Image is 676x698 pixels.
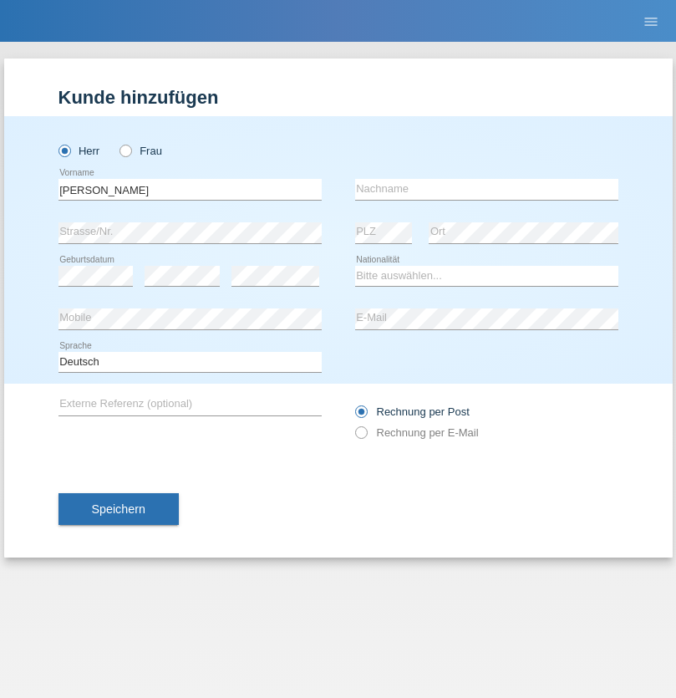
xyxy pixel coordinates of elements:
[58,145,69,155] input: Herr
[355,405,470,418] label: Rechnung per Post
[58,493,179,525] button: Speichern
[643,13,659,30] i: menu
[92,502,145,516] span: Speichern
[58,87,618,108] h1: Kunde hinzufügen
[119,145,162,157] label: Frau
[634,16,668,26] a: menu
[355,405,366,426] input: Rechnung per Post
[355,426,366,447] input: Rechnung per E-Mail
[119,145,130,155] input: Frau
[58,145,100,157] label: Herr
[355,426,479,439] label: Rechnung per E-Mail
